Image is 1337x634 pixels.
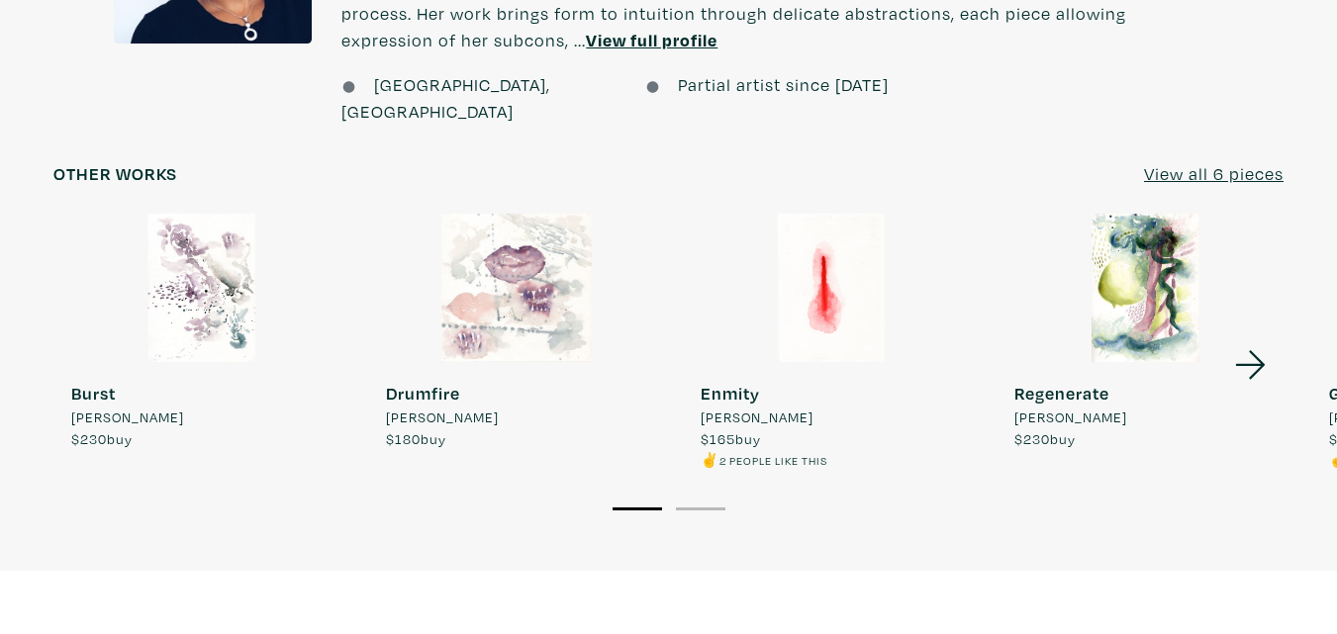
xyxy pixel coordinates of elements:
[586,29,717,51] a: View full profile
[701,429,735,448] span: $165
[386,382,460,405] strong: Drumfire
[71,429,133,448] span: buy
[1014,382,1109,405] strong: Regenerate
[71,407,184,428] span: [PERSON_NAME]
[701,382,760,405] strong: Enmity
[683,214,980,471] a: Enmity [PERSON_NAME] $165buy ✌️2 people like this
[386,407,499,428] span: [PERSON_NAME]
[386,429,421,448] span: $180
[368,214,665,449] a: Drumfire [PERSON_NAME] $180buy
[701,449,827,471] li: ✌️
[1014,429,1050,448] span: $230
[678,73,889,96] span: Partial artist since [DATE]
[676,507,725,510] button: 2 of 2
[53,163,177,185] h6: Other works
[1014,429,1076,448] span: buy
[1144,160,1284,187] a: View all 6 pieces
[386,429,446,448] span: buy
[1014,407,1127,428] span: [PERSON_NAME]
[701,429,761,448] span: buy
[71,382,116,405] strong: Burst
[701,407,813,428] span: [PERSON_NAME]
[53,214,350,449] a: Burst [PERSON_NAME] $230buy
[1144,162,1284,185] u: View all 6 pieces
[613,507,662,510] button: 1 of 2
[71,429,107,448] span: $230
[719,453,827,468] small: 2 people like this
[997,214,1293,449] a: Regenerate [PERSON_NAME] $230buy
[341,73,549,123] span: [GEOGRAPHIC_DATA], [GEOGRAPHIC_DATA]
